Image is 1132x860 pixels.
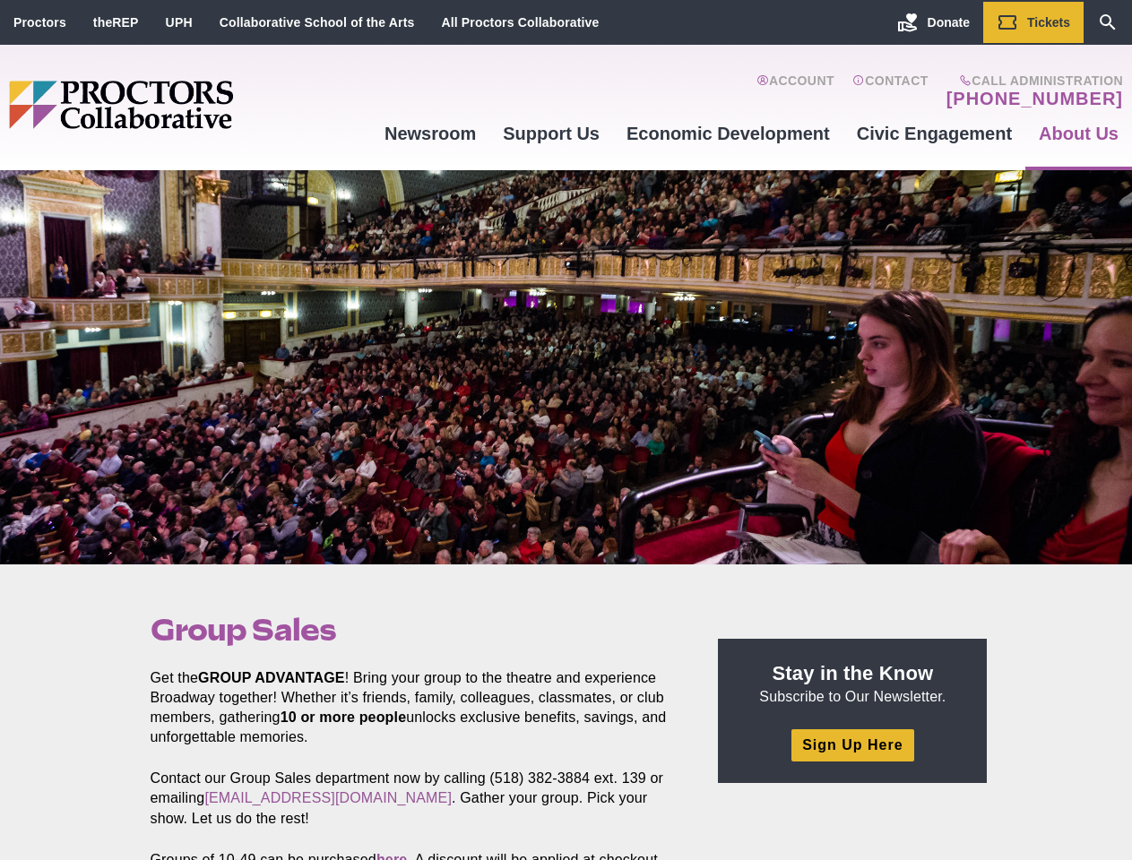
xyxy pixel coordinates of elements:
[9,81,371,129] img: Proctors logo
[852,73,929,109] a: Contact
[756,73,834,109] a: Account
[441,15,599,30] a: All Proctors Collaborative
[739,660,965,707] p: Subscribe to Our Newsletter.
[613,109,843,158] a: Economic Development
[281,709,407,725] strong: 10 or more people
[220,15,415,30] a: Collaborative School of the Arts
[151,668,678,747] p: Get the ! Bring your group to the theatre and experience Broadway together! Whether it’s friends,...
[93,15,139,30] a: theREP
[983,2,1084,43] a: Tickets
[204,790,452,805] a: [EMAIL_ADDRESS][DOMAIN_NAME]
[13,15,66,30] a: Proctors
[151,769,678,828] p: Contact our Group Sales department now by calling (518) 382-3884 ext. 139 or emailing . Gather yo...
[884,2,983,43] a: Donate
[946,88,1123,109] a: [PHONE_NUMBER]
[941,73,1123,88] span: Call Administration
[1027,15,1070,30] span: Tickets
[773,662,934,684] strong: Stay in the Know
[198,670,345,685] strong: GROUP ADVANTAGE
[1025,109,1132,158] a: About Us
[1084,2,1132,43] a: Search
[791,729,913,761] a: Sign Up Here
[371,109,489,158] a: Newsroom
[843,109,1025,158] a: Civic Engagement
[166,15,193,30] a: UPH
[928,15,970,30] span: Donate
[489,109,613,158] a: Support Us
[151,613,678,647] h1: Group Sales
